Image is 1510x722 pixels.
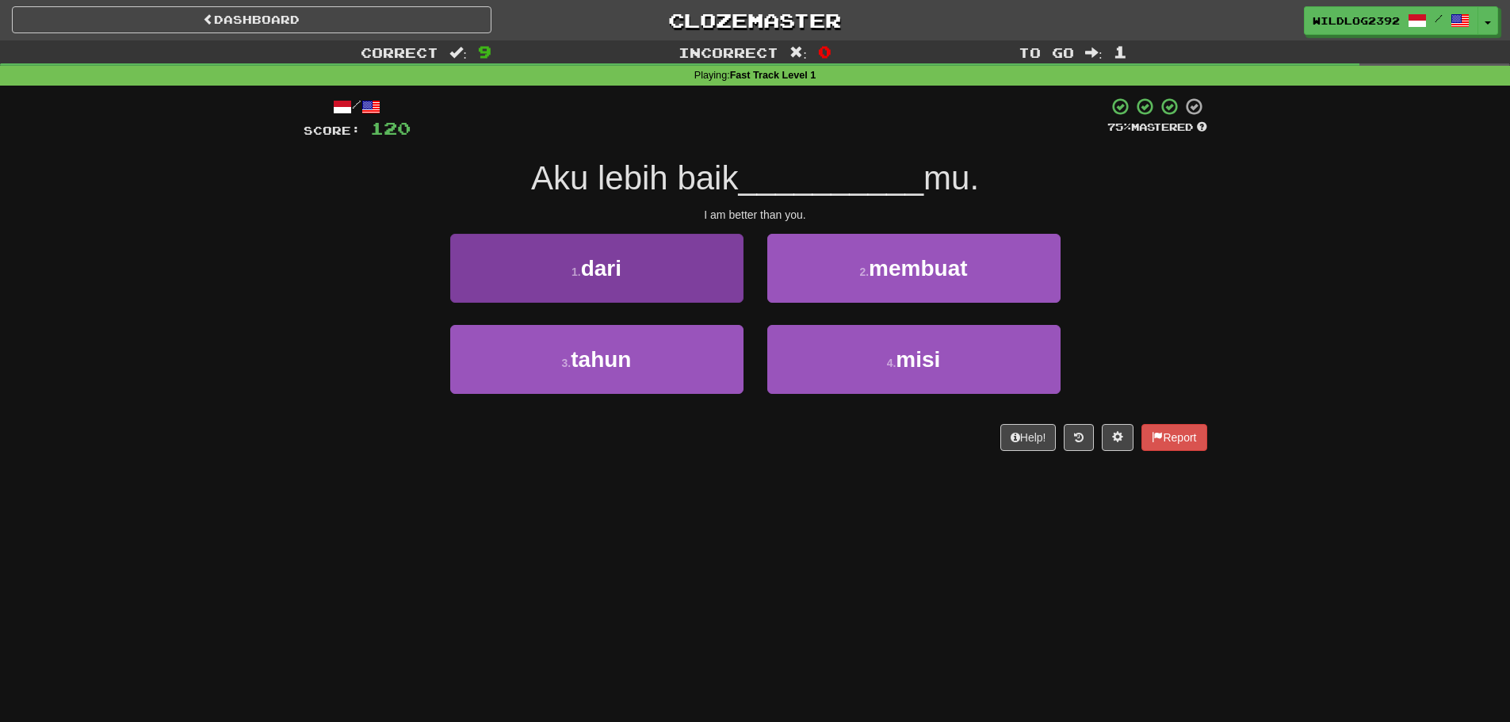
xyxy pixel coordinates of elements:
[531,159,739,197] span: Aku lebih baik
[730,70,816,81] strong: Fast Track Level 1
[1313,13,1400,28] span: WildLog2392
[1085,46,1103,59] span: :
[1435,13,1443,24] span: /
[304,124,361,137] span: Score:
[1064,424,1094,451] button: Round history (alt+y)
[1107,120,1131,133] span: 75 %
[1304,6,1478,35] a: WildLog2392 /
[450,325,744,394] button: 3.tahun
[869,256,967,281] span: membuat
[818,42,831,61] span: 0
[1019,44,1074,60] span: To go
[887,357,896,369] small: 4 .
[1141,424,1206,451] button: Report
[515,6,995,34] a: Clozemaster
[572,265,581,278] small: 1 .
[789,46,807,59] span: :
[571,347,631,372] span: tahun
[304,207,1207,223] div: I am better than you.
[449,46,467,59] span: :
[450,234,744,303] button: 1.dari
[1000,424,1057,451] button: Help!
[562,357,572,369] small: 3 .
[767,234,1061,303] button: 2.membuat
[581,256,621,281] span: dari
[478,42,491,61] span: 9
[738,159,923,197] span: __________
[767,325,1061,394] button: 4.misi
[896,347,940,372] span: misi
[304,97,411,117] div: /
[923,159,979,197] span: mu.
[679,44,778,60] span: Incorrect
[1107,120,1207,135] div: Mastered
[361,44,438,60] span: Correct
[1114,42,1127,61] span: 1
[370,118,411,138] span: 120
[859,265,869,278] small: 2 .
[12,6,491,33] a: Dashboard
